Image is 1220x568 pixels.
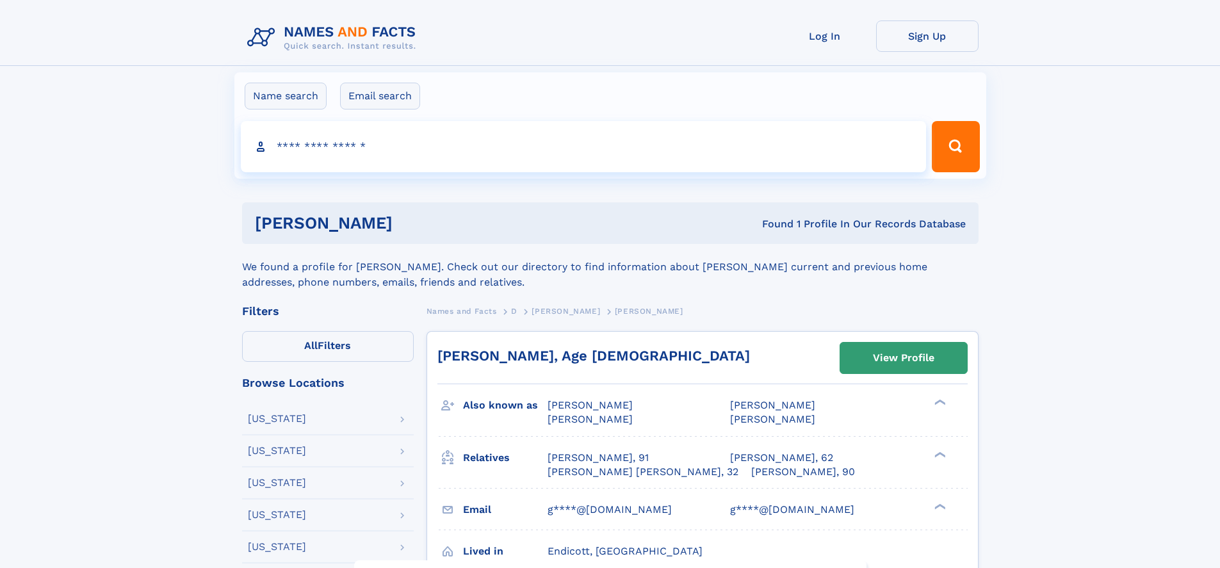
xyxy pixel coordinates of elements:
[931,398,947,407] div: ❯
[873,343,934,373] div: View Profile
[242,331,414,362] label: Filters
[511,307,517,316] span: D
[241,121,927,172] input: search input
[242,377,414,389] div: Browse Locations
[340,83,420,110] label: Email search
[304,339,318,352] span: All
[548,545,703,557] span: Endicott, [GEOGRAPHIC_DATA]
[248,478,306,488] div: [US_STATE]
[730,413,815,425] span: [PERSON_NAME]
[242,20,427,55] img: Logo Names and Facts
[615,307,683,316] span: [PERSON_NAME]
[245,83,327,110] label: Name search
[876,20,979,52] a: Sign Up
[242,305,414,317] div: Filters
[931,450,947,458] div: ❯
[548,465,738,479] a: [PERSON_NAME] [PERSON_NAME], 32
[248,510,306,520] div: [US_STATE]
[463,499,548,521] h3: Email
[840,343,967,373] a: View Profile
[463,447,548,469] h3: Relatives
[427,303,497,319] a: Names and Facts
[463,540,548,562] h3: Lived in
[532,303,600,319] a: [PERSON_NAME]
[730,451,833,465] a: [PERSON_NAME], 62
[548,451,649,465] a: [PERSON_NAME], 91
[774,20,876,52] a: Log In
[577,217,966,231] div: Found 1 Profile In Our Records Database
[437,348,750,364] a: [PERSON_NAME], Age [DEMOGRAPHIC_DATA]
[932,121,979,172] button: Search Button
[242,244,979,290] div: We found a profile for [PERSON_NAME]. Check out our directory to find information about [PERSON_N...
[511,303,517,319] a: D
[532,307,600,316] span: [PERSON_NAME]
[931,502,947,510] div: ❯
[548,413,633,425] span: [PERSON_NAME]
[248,446,306,456] div: [US_STATE]
[463,394,548,416] h3: Also known as
[255,215,578,231] h1: [PERSON_NAME]
[548,399,633,411] span: [PERSON_NAME]
[751,465,855,479] a: [PERSON_NAME], 90
[248,542,306,552] div: [US_STATE]
[730,399,815,411] span: [PERSON_NAME]
[248,414,306,424] div: [US_STATE]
